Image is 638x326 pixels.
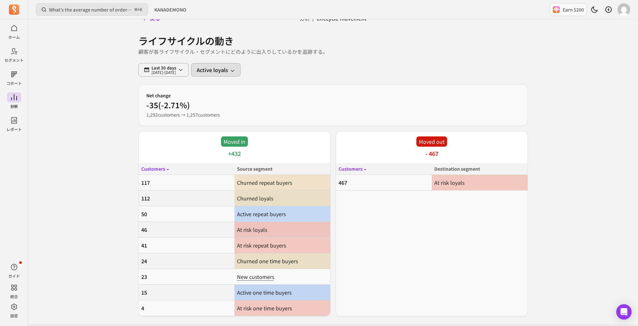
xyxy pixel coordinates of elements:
[8,35,20,40] p: ホーム
[4,58,24,63] p: セグメント
[618,3,630,16] img: avatar
[139,206,234,222] td: 50
[234,222,330,238] td: At risk loyals
[151,65,176,70] p: Last 30 days
[10,313,18,318] p: 設定
[416,136,447,147] p: Moved out
[588,3,601,16] button: Toggle dark mode
[234,206,330,222] td: Active repeat buyers
[234,300,330,316] td: At risk one time buyers
[138,35,528,46] h1: ライフサイクルの動き
[234,285,330,300] td: Active one time buyers
[139,163,234,175] th: Customers
[432,175,528,191] td: At risk loyals
[139,175,234,191] td: 117
[140,7,143,12] kbd: K
[139,238,234,253] td: 41
[134,6,138,14] kbd: ⌘
[191,63,241,77] button: Active loyals
[146,92,520,99] p: Net change
[154,6,186,13] span: KANADEMONO
[336,175,432,191] td: 467
[151,4,190,15] button: KANADEMONO
[139,300,234,316] td: 4
[432,163,528,175] th: Destination segment
[139,269,234,285] td: 23
[221,136,248,147] p: Moved in
[425,149,438,158] p: - 467
[336,163,432,175] th: Customers
[49,6,132,13] p: What’s the average number of orders per customer?
[6,81,22,86] p: コホート
[234,238,330,253] td: At risk repeat buyers
[228,149,241,158] p: +432
[146,100,520,110] p: -35 ( -2.71% )
[237,273,274,281] span: New customers
[139,253,234,269] td: 24
[139,222,234,238] td: 46
[10,294,18,299] p: 統合
[234,253,330,269] td: Churned one time buyers
[138,48,528,55] p: 顧客が各ライフサイクル・セグメントにどのように出入りしているかを追跡する。
[6,127,22,132] p: レポート
[7,261,21,280] button: ガイド
[146,111,520,118] p: 1,292 customers → 1,257 customers
[234,191,330,206] td: Churned loyals
[151,70,176,74] p: [DATE] - [DATE]
[10,104,18,109] p: 分析
[36,3,148,16] button: What’s the average number of orders per customer?⌘+K
[135,6,143,13] span: +
[616,304,632,320] div: Open Intercom Messenger
[234,175,330,191] td: Churned repeat buyers
[563,6,584,13] p: Earn $200
[139,191,234,206] td: 112
[234,163,330,175] th: Source segment
[550,3,587,16] button: Earn $200
[139,285,234,300] td: 15
[8,273,20,279] p: ガイド
[138,63,189,77] button: Last 30 days[DATE]-[DATE]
